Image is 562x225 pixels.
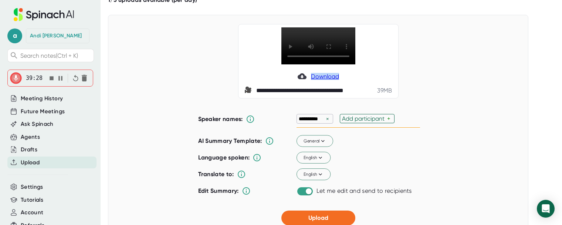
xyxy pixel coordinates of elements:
[342,115,387,122] div: Add participant
[198,115,243,122] b: Speaker names:
[21,145,37,154] button: Drafts
[198,137,262,145] b: AI Summary Template:
[303,171,324,178] span: English
[297,135,333,147] button: General
[298,72,339,81] a: Download
[297,152,331,164] button: English
[316,187,412,195] div: Let me edit and send to recipients
[7,28,22,43] span: a
[244,86,253,95] span: video
[324,115,331,122] div: ×
[21,196,43,204] button: Tutorials
[198,154,250,161] b: Language spoken:
[311,73,339,80] span: Download
[21,107,65,116] button: Future Meetings
[21,208,43,217] button: Account
[21,120,54,128] button: Ask Spinach
[303,138,326,144] span: General
[26,75,43,81] span: 39:28
[21,183,43,191] button: Settings
[387,115,392,122] div: +
[303,154,324,161] span: English
[21,158,40,167] button: Upload
[30,33,82,39] div: Andi Limon
[20,52,78,59] span: Search notes (Ctrl + K)
[21,94,63,103] button: Meeting History
[21,133,40,141] button: Agents
[537,200,555,218] div: Open Intercom Messenger
[198,171,234,178] b: Translate to:
[308,214,328,221] span: Upload
[377,87,392,94] div: 39 MB
[297,169,331,181] button: English
[198,187,239,194] b: Edit Summary:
